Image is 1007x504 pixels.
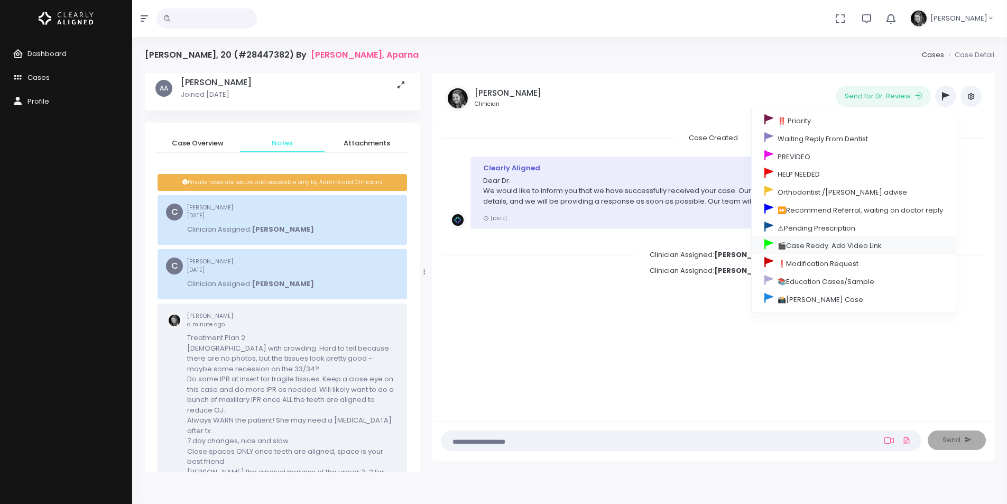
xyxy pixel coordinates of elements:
[676,130,751,146] span: Case Created
[27,96,49,106] span: Profile
[752,147,956,165] a: PREVIDEO
[930,13,987,24] span: [PERSON_NAME]
[252,224,314,234] b: [PERSON_NAME]
[752,290,956,308] a: 📸[PERSON_NAME] Case
[637,262,789,279] span: Clinician Assigned:
[752,218,956,236] a: ⚠Pending Prescription
[39,7,94,30] img: Logo Horizontal
[909,9,928,28] img: Header Avatar
[714,250,777,260] b: [PERSON_NAME]
[187,258,314,274] small: [PERSON_NAME]
[155,80,172,97] span: AA
[483,215,507,222] small: [DATE]
[333,138,401,149] span: Attachments
[483,176,880,207] p: Dear Dr. We would like to inform you that we have successfully received your case. Our team is cu...
[752,183,956,201] a: Orthodontist /[PERSON_NAME] advise
[752,236,956,254] a: 🎬Case Ready. Add Video Link
[187,266,205,274] span: [DATE]
[483,163,880,173] div: Clearly Aligned
[145,73,420,472] div: scrollable content
[248,138,316,149] span: Notes
[252,279,314,289] b: [PERSON_NAME]
[181,89,252,100] p: Joined [DATE]
[944,50,994,60] li: Case Detail
[475,88,541,98] h5: [PERSON_NAME]
[752,200,956,218] a: ⏩Recommend Referral, waiting on doctor reply
[166,204,183,221] span: C
[752,254,956,272] a: ❗Modification Request
[145,50,419,60] h4: [PERSON_NAME], 20 (#28447382) By
[158,174,407,191] div: Private notes are secure and accessible only by Admins and Clinicians
[187,204,314,220] small: [PERSON_NAME]
[752,112,956,130] a: ‼️ Priority
[311,50,419,60] a: [PERSON_NAME], Aparna
[752,129,956,147] a: Waiting Reply From Dentist
[752,165,956,183] a: HELP NEEDED
[164,138,232,149] span: Case Overview
[181,77,252,88] h5: [PERSON_NAME]
[922,50,944,60] a: Cases
[836,86,931,107] button: Send for Dr. Review
[187,212,205,219] span: [DATE]
[714,265,777,276] b: [PERSON_NAME]
[187,279,314,289] p: Clinician Assigned:
[187,224,314,235] p: Clinician Assigned:
[187,312,399,328] small: [PERSON_NAME]
[882,436,896,445] a: Add Loom Video
[900,431,913,450] a: Add Files
[475,100,541,108] small: Clinician
[637,246,789,263] span: Clinician Assigned:
[27,49,67,59] span: Dashboard
[187,320,225,328] span: a minute ago
[166,258,183,274] span: C
[27,72,50,83] span: Cases
[752,272,956,290] a: 📚Education Cases/Sample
